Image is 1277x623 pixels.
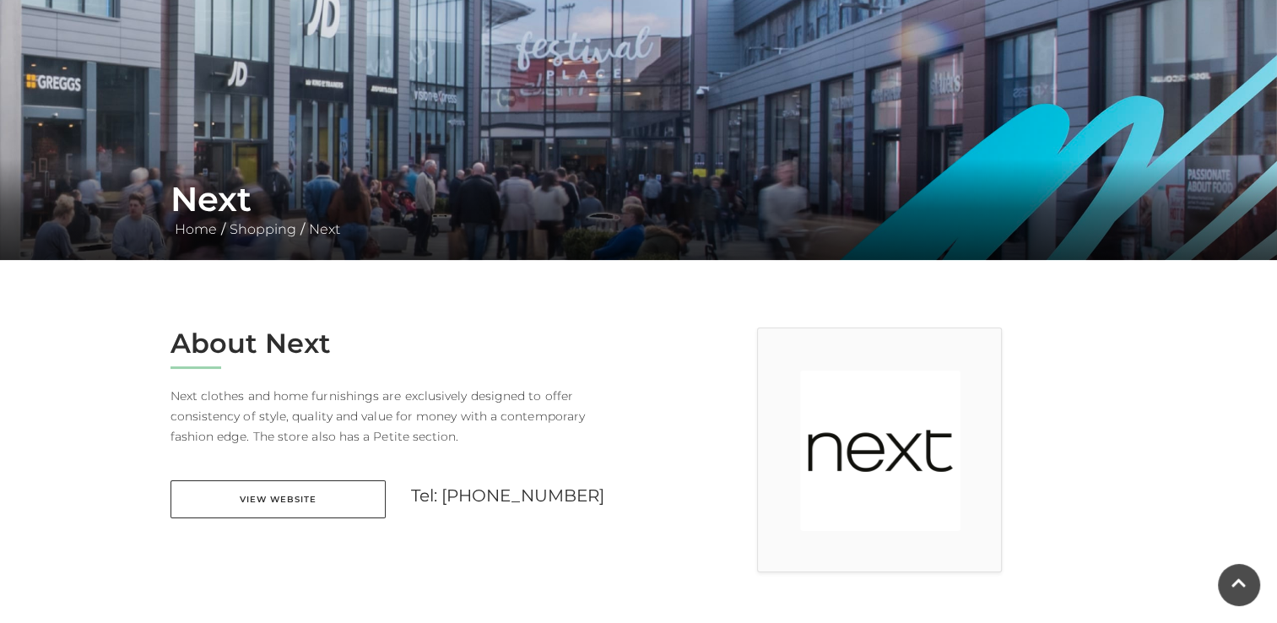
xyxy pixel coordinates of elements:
a: Shopping [225,221,300,237]
p: Next clothes and home furnishings are exclusively designed to offer consistency of style, quality... [170,386,626,447]
a: View Website [170,480,386,518]
h1: Next [170,179,1107,219]
a: Tel: [PHONE_NUMBER] [411,485,605,506]
h2: About Next [170,328,626,360]
a: Next [305,221,344,237]
a: Home [170,221,221,237]
div: / / [158,179,1120,240]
